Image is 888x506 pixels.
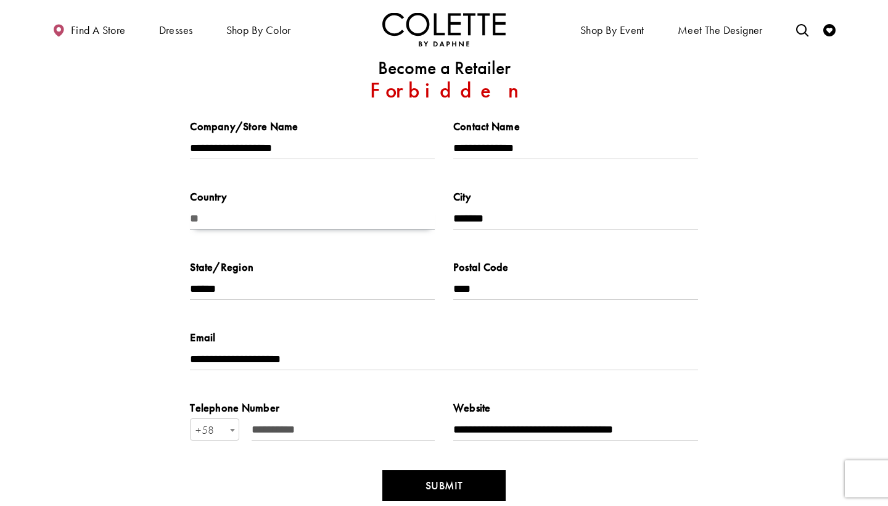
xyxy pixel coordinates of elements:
a: Check Wishlist [820,12,839,46]
span: +58 Venezuela [191,419,239,441]
span: Shop by color [223,12,294,46]
span: Dresses [159,24,193,36]
label: Website [453,400,698,415]
input: Enter Country [190,207,435,230]
span: Find a store [71,24,126,36]
span: Shop By Event [580,24,644,36]
input: Enter Postal Code [453,278,698,300]
label: Telephone Number [190,400,435,415]
label: Contact Name [453,119,698,134]
span: Shop By Event [577,12,647,46]
img: Colette by Daphne [382,12,506,46]
input: Enter Contact Name [453,137,698,159]
input: Enter State/Region [190,278,435,300]
span: +58 Venezuela [190,418,239,441]
form: Become a Retailer [190,118,697,501]
label: City [453,189,698,204]
a: Find a store [49,12,128,46]
input: Enter Company/Store Name [190,137,435,159]
label: Country [190,189,435,204]
input: Enter City [453,207,698,230]
span: Meet the designer [678,24,763,36]
label: Company/Store Name [190,119,435,134]
span: Dresses [156,12,196,46]
button: SUBMIT [382,470,506,501]
span: Shop by color [226,24,291,36]
input: Enter Telephone Number [252,418,435,441]
span: Form Error Message [59,78,829,103]
label: Email [190,330,697,345]
a: Visit Home Page [382,12,506,46]
a: Toggle search [793,12,812,46]
input: Enter Website [453,418,698,441]
h2: Become a Retailer [59,58,829,78]
input: Enter Email [190,348,697,370]
label: State/Region [190,260,435,275]
label: Postal Code [453,260,698,275]
a: Meet the designer [675,12,766,46]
